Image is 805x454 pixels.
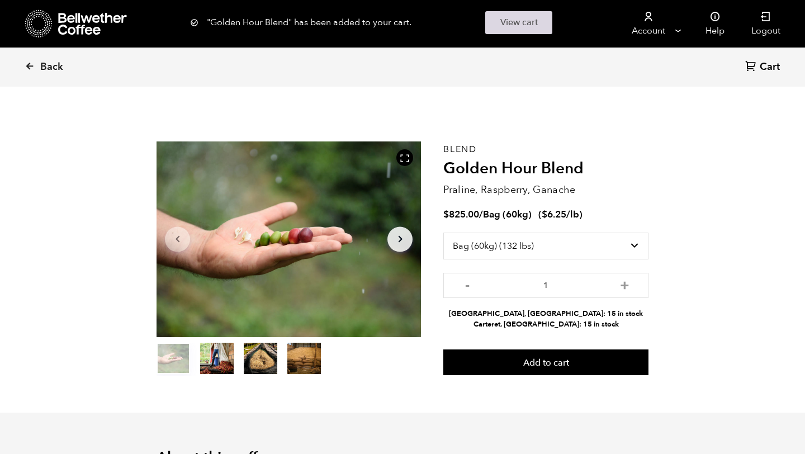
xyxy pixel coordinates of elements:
div: "Golden Hour Blend" has been added to your cart. [190,11,615,34]
bdi: 6.25 [542,208,566,221]
bdi: 825.00 [443,208,479,221]
span: Back [40,60,63,74]
li: [GEOGRAPHIC_DATA], [GEOGRAPHIC_DATA]: 15 in stock [443,309,648,319]
li: Carteret, [GEOGRAPHIC_DATA]: 15 in stock [443,319,648,330]
span: /lb [566,208,579,221]
span: Cart [760,60,780,74]
span: ( ) [538,208,583,221]
button: Add to cart [443,349,648,375]
span: $ [542,208,547,221]
span: / [479,208,483,221]
a: Cart [745,60,783,75]
span: $ [443,208,449,221]
h2: Golden Hour Blend [443,159,648,178]
button: - [460,278,474,290]
p: Praline, Raspberry, Ganache [443,182,648,197]
a: View cart [485,11,552,34]
span: Bag (60kg) [483,208,532,221]
button: + [618,278,632,290]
